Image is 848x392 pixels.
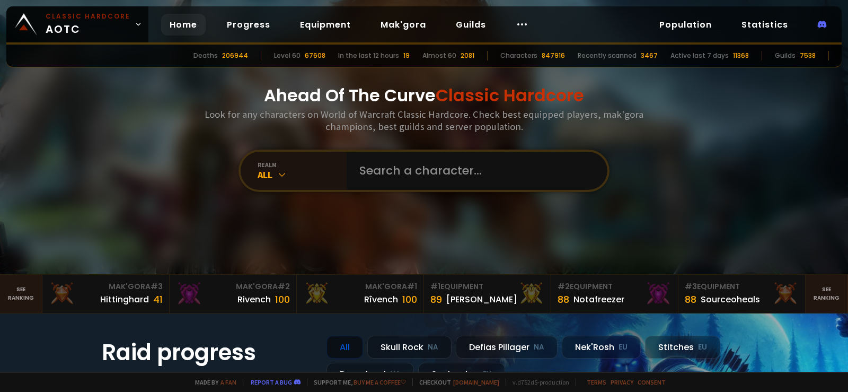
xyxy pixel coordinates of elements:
[456,336,558,359] div: Defias Pillager
[430,281,440,292] span: # 1
[558,281,672,292] div: Equipment
[500,51,537,60] div: Characters
[678,275,806,313] a: #3Equipment88Sourceoheals
[153,292,163,307] div: 41
[800,51,816,60] div: 7538
[733,51,749,60] div: 11368
[278,281,290,292] span: # 2
[407,281,417,292] span: # 1
[258,161,347,169] div: realm
[100,293,149,306] div: Hittinghard
[670,51,729,60] div: Active last 7 days
[461,51,474,60] div: 2081
[297,275,424,313] a: Mak'Gora#1Rîvench100
[189,378,236,386] span: Made by
[264,83,584,108] h1: Ahead Of The Curve
[193,51,218,60] div: Deaths
[578,51,637,60] div: Recently scanned
[436,83,584,107] span: Classic Hardcore
[641,51,658,60] div: 3467
[685,281,697,292] span: # 3
[446,293,517,306] div: [PERSON_NAME]
[775,51,796,60] div: Guilds
[534,342,544,353] small: NA
[651,14,720,36] a: Population
[151,281,163,292] span: # 3
[542,51,565,60] div: 847916
[587,378,606,386] a: Terms
[733,14,797,36] a: Statistics
[364,293,398,306] div: Rîvench
[611,378,633,386] a: Privacy
[326,336,363,359] div: All
[645,336,720,359] div: Stitches
[353,152,595,190] input: Search a character...
[46,12,130,37] span: AOTC
[551,275,678,313] a: #2Equipment88Notafreezer
[422,51,456,60] div: Almost 60
[619,342,628,353] small: EU
[430,281,544,292] div: Equipment
[274,51,301,60] div: Level 60
[506,378,569,386] span: v. d752d5 - production
[430,292,442,307] div: 89
[354,378,406,386] a: Buy me a coffee
[200,108,648,133] h3: Look for any characters on World of Warcraft Classic Hardcore. Check best equipped players, mak'g...
[338,51,399,60] div: In the last 12 hours
[49,281,163,292] div: Mak'Gora
[237,293,271,306] div: Rivench
[367,336,452,359] div: Skull Rock
[326,363,414,386] div: Doomhowl
[402,292,417,307] div: 100
[275,292,290,307] div: 100
[218,14,279,36] a: Progress
[701,293,760,306] div: Sourceoheals
[418,363,505,386] div: Soulseeker
[483,369,492,380] small: EU
[447,14,494,36] a: Guilds
[6,6,148,42] a: Classic HardcoreAOTC
[562,336,641,359] div: Nek'Rosh
[390,369,401,380] small: NA
[307,378,406,386] span: Support me,
[220,378,236,386] a: a fan
[558,281,570,292] span: # 2
[424,275,551,313] a: #1Equipment89[PERSON_NAME]
[685,292,696,307] div: 88
[412,378,499,386] span: Checkout
[638,378,666,386] a: Consent
[305,51,325,60] div: 67608
[303,281,417,292] div: Mak'Gora
[258,169,347,181] div: All
[222,51,248,60] div: 206944
[251,378,292,386] a: Report a bug
[685,281,799,292] div: Equipment
[102,336,314,369] h1: Raid progress
[161,14,206,36] a: Home
[291,14,359,36] a: Equipment
[453,378,499,386] a: [DOMAIN_NAME]
[558,292,569,307] div: 88
[46,12,130,21] small: Classic Hardcore
[176,281,290,292] div: Mak'Gora
[573,293,624,306] div: Notafreezer
[806,275,848,313] a: Seeranking
[428,342,438,353] small: NA
[170,275,297,313] a: Mak'Gora#2Rivench100
[42,275,170,313] a: Mak'Gora#3Hittinghard41
[372,14,435,36] a: Mak'gora
[698,342,707,353] small: EU
[403,51,410,60] div: 19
